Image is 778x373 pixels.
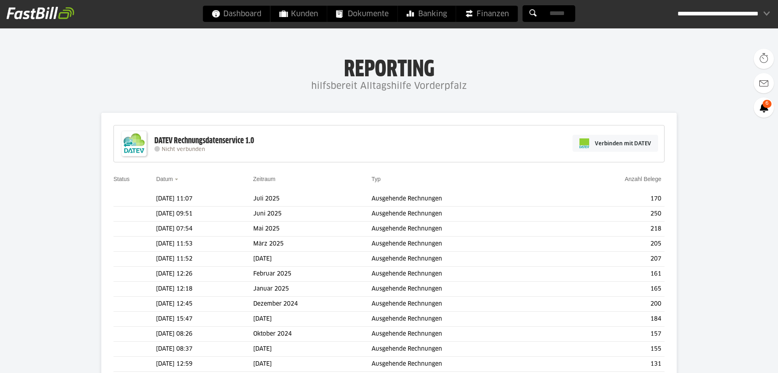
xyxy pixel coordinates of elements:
[754,97,774,118] a: 6
[271,6,327,22] a: Kunden
[559,252,665,267] td: 207
[579,138,589,148] img: pi-datev-logo-farbig-24.svg
[253,297,372,312] td: Dezember 2024
[559,312,665,327] td: 184
[156,282,253,297] td: [DATE] 12:18
[156,357,253,372] td: [DATE] 12:59
[6,6,74,19] img: fastbill_logo_white.png
[407,6,447,22] span: Banking
[253,222,372,237] td: Mai 2025
[372,312,559,327] td: Ausgehende Rechnungen
[456,6,518,22] a: Finanzen
[559,192,665,207] td: 170
[372,176,381,182] a: Typ
[113,176,130,182] a: Status
[253,312,372,327] td: [DATE]
[559,282,665,297] td: 165
[253,237,372,252] td: März 2025
[372,267,559,282] td: Ausgehende Rechnungen
[595,139,651,147] span: Verbinden mit DATEV
[559,207,665,222] td: 250
[203,6,270,22] a: Dashboard
[156,312,253,327] td: [DATE] 15:47
[156,327,253,342] td: [DATE] 08:26
[280,6,318,22] span: Kunden
[253,207,372,222] td: Juni 2025
[156,222,253,237] td: [DATE] 07:54
[156,192,253,207] td: [DATE] 11:07
[559,327,665,342] td: 157
[573,135,658,152] a: Verbinden mit DATEV
[559,297,665,312] td: 200
[625,176,661,182] a: Anzahl Belege
[253,327,372,342] td: Oktober 2024
[156,342,253,357] td: [DATE] 08:37
[465,6,509,22] span: Finanzen
[372,282,559,297] td: Ausgehende Rechnungen
[156,237,253,252] td: [DATE] 11:53
[156,297,253,312] td: [DATE] 12:45
[253,176,276,182] a: Zeitraum
[372,252,559,267] td: Ausgehende Rechnungen
[398,6,456,22] a: Banking
[253,357,372,372] td: [DATE]
[372,297,559,312] td: Ausgehende Rechnungen
[559,267,665,282] td: 161
[253,267,372,282] td: Februar 2025
[156,176,173,182] a: Datum
[253,192,372,207] td: Juli 2025
[372,327,559,342] td: Ausgehende Rechnungen
[212,6,261,22] span: Dashboard
[253,252,372,267] td: [DATE]
[372,357,559,372] td: Ausgehende Rechnungen
[156,267,253,282] td: [DATE] 12:26
[81,57,697,78] h1: Reporting
[118,127,150,160] img: DATEV-Datenservice Logo
[763,100,772,108] span: 6
[372,342,559,357] td: Ausgehende Rechnungen
[156,252,253,267] td: [DATE] 11:52
[327,6,398,22] a: Dokumente
[372,192,559,207] td: Ausgehende Rechnungen
[559,342,665,357] td: 155
[156,207,253,222] td: [DATE] 09:51
[175,179,180,180] img: sort_desc.gif
[559,237,665,252] td: 205
[559,357,665,372] td: 131
[253,342,372,357] td: [DATE]
[162,147,205,152] span: Nicht verbunden
[372,207,559,222] td: Ausgehende Rechnungen
[372,222,559,237] td: Ausgehende Rechnungen
[336,6,389,22] span: Dokumente
[559,222,665,237] td: 218
[372,237,559,252] td: Ausgehende Rechnungen
[154,136,254,146] div: DATEV Rechnungsdatenservice 1.0
[253,282,372,297] td: Januar 2025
